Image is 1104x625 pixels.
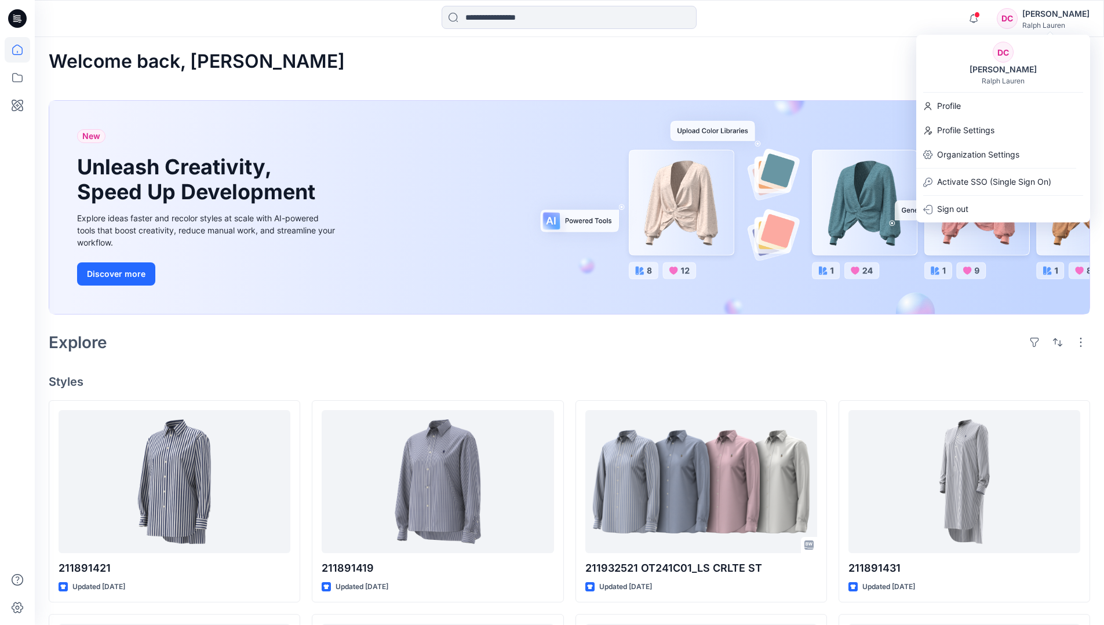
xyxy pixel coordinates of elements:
[1022,21,1090,30] div: Ralph Lauren
[322,410,553,553] a: 211891419
[322,560,553,576] p: 211891419
[982,76,1025,85] div: Ralph Lauren
[49,375,1090,389] h4: Styles
[993,42,1014,63] div: DC
[997,8,1018,29] div: DC
[848,410,1080,553] a: 211891431
[59,410,290,553] a: 211891421
[585,410,817,553] a: 211932521 OT241C01_LS CRLTE ST
[963,63,1044,76] div: [PERSON_NAME]
[916,144,1090,166] a: Organization Settings
[937,198,968,220] p: Sign out
[937,171,1051,193] p: Activate SSO (Single Sign On)
[49,333,107,352] h2: Explore
[59,560,290,576] p: 211891421
[585,560,817,576] p: 211932521 OT241C01_LS CRLTE ST
[848,560,1080,576] p: 211891431
[82,129,100,143] span: New
[937,95,961,117] p: Profile
[77,262,155,286] button: Discover more
[916,95,1090,117] a: Profile
[937,144,1019,166] p: Organization Settings
[77,212,338,248] div: Explore ideas faster and recolor styles at scale with AI-powered tools that boost creativity, red...
[77,262,338,286] a: Discover more
[1022,7,1090,21] div: [PERSON_NAME]
[937,119,994,141] p: Profile Settings
[916,119,1090,141] a: Profile Settings
[49,51,345,72] h2: Welcome back, [PERSON_NAME]
[862,581,915,593] p: Updated [DATE]
[336,581,388,593] p: Updated [DATE]
[599,581,652,593] p: Updated [DATE]
[72,581,125,593] p: Updated [DATE]
[77,155,320,204] h1: Unleash Creativity, Speed Up Development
